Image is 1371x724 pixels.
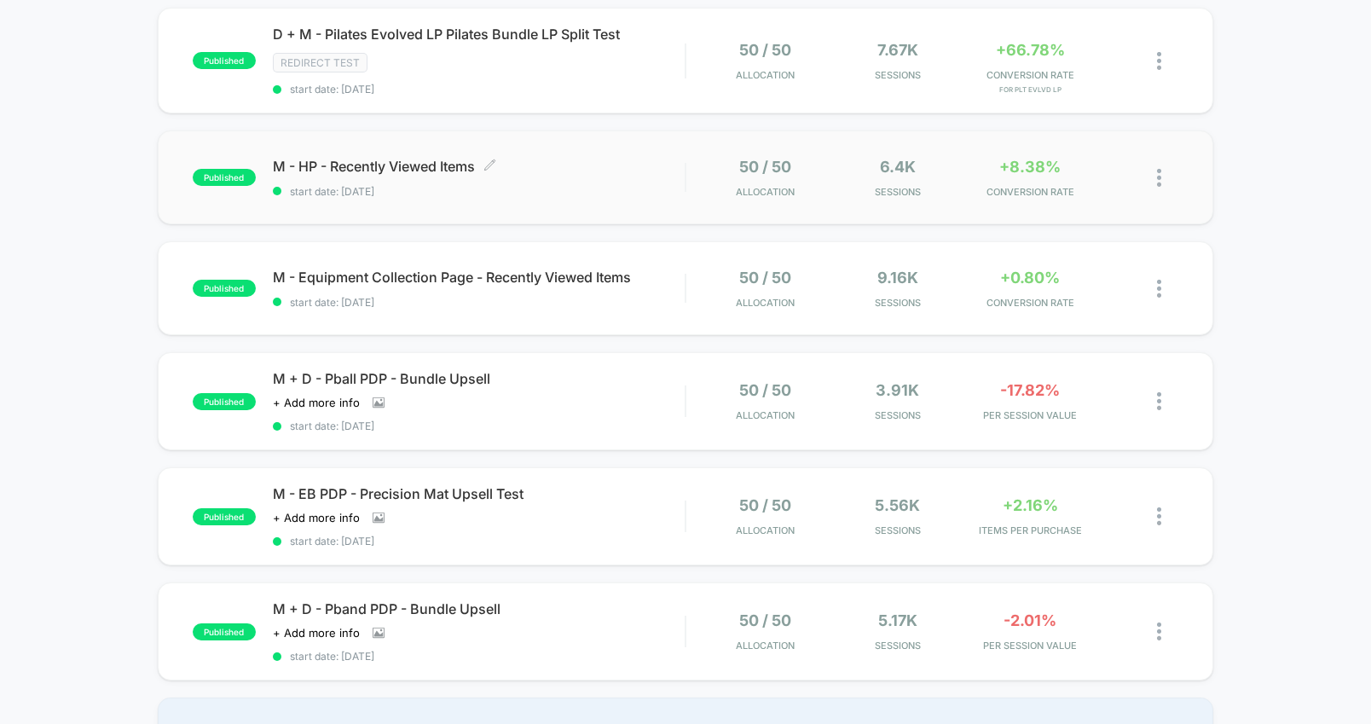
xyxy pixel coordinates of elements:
span: 7.67k [877,41,918,59]
span: Allocation [736,69,795,81]
span: ITEMS PER PURCHASE [969,524,1092,536]
span: start date: [DATE] [273,420,685,432]
span: published [193,508,256,525]
span: published [193,623,256,640]
span: 50 / 50 [739,158,791,176]
span: +66.78% [996,41,1065,59]
span: D + M - Pilates Evolved LP Pilates Bundle LP Split Test [273,26,685,43]
span: CONVERSION RATE [969,69,1092,81]
span: + Add more info [273,396,360,409]
span: published [193,52,256,69]
span: +2.16% [1003,496,1058,514]
span: 6.4k [880,158,916,176]
span: 50 / 50 [739,496,791,514]
img: close [1157,392,1161,410]
span: 9.16k [877,269,918,287]
span: PER SESSION VALUE [969,409,1092,421]
span: 5.17k [878,611,917,629]
span: M - Equipment Collection Page - Recently Viewed Items [273,269,685,286]
img: close [1157,52,1161,70]
span: Allocation [736,524,795,536]
span: 5.56k [875,496,920,514]
img: close [1157,169,1161,187]
span: + Add more info [273,511,360,524]
span: Sessions [836,640,959,652]
span: start date: [DATE] [273,535,685,547]
span: +0.80% [1000,269,1060,287]
span: Sessions [836,186,959,198]
span: -17.82% [1000,381,1060,399]
span: Sessions [836,524,959,536]
span: + Add more info [273,626,360,640]
span: M - EB PDP - Precision Mat Upsell Test [273,485,685,502]
img: close [1157,623,1161,640]
span: M + D - Pball PDP - Bundle Upsell [273,370,685,387]
span: Sessions [836,69,959,81]
span: Allocation [736,297,795,309]
span: start date: [DATE] [273,650,685,663]
img: close [1157,507,1161,525]
span: 50 / 50 [739,269,791,287]
img: close [1157,280,1161,298]
span: start date: [DATE] [273,296,685,309]
span: +8.38% [999,158,1061,176]
span: Sessions [836,409,959,421]
span: M + D - Pband PDP - Bundle Upsell [273,600,685,617]
span: Allocation [736,186,795,198]
span: published [193,169,256,186]
span: CONVERSION RATE [969,297,1092,309]
span: Allocation [736,640,795,652]
span: start date: [DATE] [273,185,685,198]
span: 50 / 50 [739,611,791,629]
span: 50 / 50 [739,41,791,59]
span: Redirect Test [273,53,367,72]
span: start date: [DATE] [273,83,685,96]
span: for PLT EVLVD LP [969,85,1092,94]
span: Allocation [736,409,795,421]
span: PER SESSION VALUE [969,640,1092,652]
span: published [193,393,256,410]
span: M - HP - Recently Viewed Items [273,158,685,175]
span: 50 / 50 [739,381,791,399]
span: Sessions [836,297,959,309]
span: 3.91k [876,381,919,399]
span: published [193,280,256,297]
span: -2.01% [1004,611,1056,629]
span: CONVERSION RATE [969,186,1092,198]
